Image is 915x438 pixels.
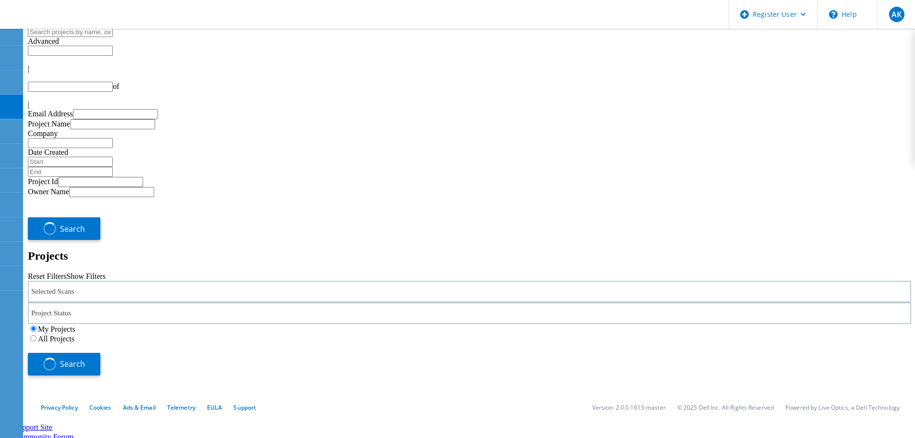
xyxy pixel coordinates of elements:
[89,403,111,412] a: Cookies
[60,224,85,234] span: Search
[38,325,75,333] label: My Projects
[41,403,78,412] a: Privacy Policy
[28,64,911,73] div: |
[28,27,113,37] input: Search projects by name, owner, ID, company, etc
[829,10,838,19] svg: \n
[28,250,68,262] b: Projects
[167,403,195,412] a: Telemetry
[28,302,911,324] div: Project Status
[38,335,74,343] label: All Projects
[785,403,900,412] li: Powered by Live Optics, a Dell Technology
[28,129,58,138] label: Company
[28,37,59,45] span: Advanced
[891,11,902,18] span: AK
[207,403,222,412] a: EULA
[66,272,105,280] a: Show Filters
[28,167,113,177] input: End
[28,188,69,196] label: Owner Name
[123,403,156,412] a: Ads & Email
[28,281,911,302] div: Selected Scans
[28,148,68,156] label: Date Created
[677,403,774,412] li: © 2025 Dell Inc. All Rights Reserved
[592,403,666,412] li: Version: 2.0.0.1613-master
[28,272,66,280] a: Reset Filters
[10,19,113,27] a: Live Optics Dashboard
[28,177,58,186] label: Project Id
[113,82,119,90] span: of
[28,353,100,375] button: Search
[233,403,256,412] a: Support
[28,217,100,240] button: Search
[28,157,113,167] input: Start
[14,423,52,431] a: Support Site
[28,120,70,128] label: Project Name
[60,359,85,369] span: Search
[28,100,911,109] div: |
[28,110,73,118] label: Email Address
